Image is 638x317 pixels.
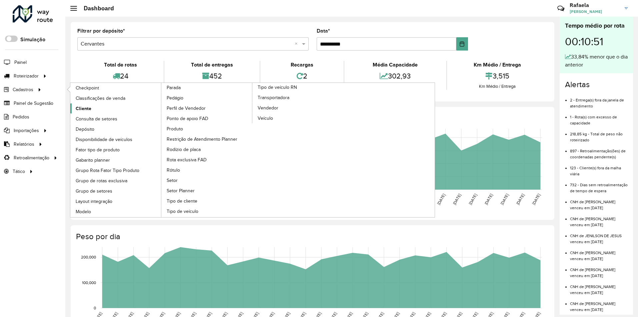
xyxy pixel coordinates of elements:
span: Importações [14,127,39,134]
a: Veículo [252,113,344,123]
a: Pedágio [161,93,253,103]
text: [DATE] [452,193,462,206]
div: 00:10:51 [565,30,628,53]
text: 200,000 [81,255,96,259]
span: Grupo Rota Fator Tipo Produto [76,167,139,174]
div: Média Capacidade [346,61,445,69]
div: 33,84% menor que o dia anterior [565,53,628,69]
div: Críticas? Dúvidas? Elogios? Sugestões? Entre em contato conosco! [478,2,547,20]
text: [DATE] [531,193,541,206]
div: 302,93 [346,69,445,83]
a: Restrição de Atendimento Planner [161,134,253,144]
text: 100,000 [82,280,96,285]
text: 0 [94,306,96,310]
span: Painel de Sugestão [14,100,53,107]
li: CNH de [PERSON_NAME] venceu em [DATE] [570,211,628,228]
span: Cliente [76,105,91,112]
a: Parada [70,83,253,217]
div: Total de entregas [166,61,258,69]
span: Clear all [295,40,300,48]
span: Fator tipo de produto [76,146,120,153]
a: Perfil de Vendedor [161,103,253,113]
span: Disponibilidade de veículos [76,136,132,143]
div: Total de rotas [79,61,162,69]
a: Gabarito planner [70,155,162,165]
span: Rota exclusiva FAD [167,156,207,163]
span: Painel [14,59,27,66]
span: Grupo de setores [76,188,112,195]
label: Filtrar por depósito [77,27,125,35]
span: Perfil de Vendedor [167,105,206,112]
a: Grupo de setores [70,186,162,196]
li: 123 - Cliente(s) fora da malha viária [570,160,628,177]
span: Tipo de cliente [167,198,197,205]
a: Contato Rápido [554,1,568,16]
a: Tipo de veículo RN [161,83,344,217]
li: 897 - Retroalimentação(ões) de coordenadas pendente(s) [570,143,628,160]
div: 3,515 [449,69,546,83]
span: Restrição de Atendimento Planner [167,136,237,143]
li: 218,85 kg - Total de peso não roteirizado [570,126,628,143]
span: Setor Planner [167,187,195,194]
h4: Alertas [565,80,628,89]
text: [DATE] [500,193,509,206]
div: Tempo médio por rota [565,21,628,30]
text: [DATE] [436,193,446,206]
a: Rótulo [161,165,253,175]
a: Rodízio de placa [161,144,253,154]
span: Roteirizador [14,73,39,79]
a: Layout integração [70,196,162,206]
a: Tipo de cliente [161,196,253,206]
span: Transportadora [258,94,289,101]
li: CNH de [PERSON_NAME] venceu em [DATE] [570,194,628,211]
span: Retroalimentação [14,154,49,161]
span: Relatórios [14,141,34,148]
span: Tipo de veículo [167,208,198,215]
button: Choose Date [456,37,468,51]
div: Km Médio / Entrega [449,61,546,69]
text: [DATE] [484,193,493,206]
div: 452 [166,69,258,83]
div: 24 [79,69,162,83]
span: [PERSON_NAME] [570,9,620,15]
label: Simulação [20,36,45,44]
span: Checkpoint [76,84,99,91]
a: Rota exclusiva FAD [161,155,253,165]
li: 1 - Rota(s) com excesso de capacidade [570,109,628,126]
li: CNH de [PERSON_NAME] venceu em [DATE] [570,279,628,296]
span: Pedidos [13,113,29,120]
a: Checkpoint [70,83,162,93]
span: Classificações de venda [76,95,125,102]
text: [DATE] [468,193,478,206]
span: Vendedor [258,104,278,111]
a: Depósito [70,124,162,134]
div: 2 [262,69,342,83]
h3: Rafaela [570,2,620,8]
span: Pedágio [167,94,183,101]
span: Layout integração [76,198,112,205]
span: Consulta de setores [76,115,117,122]
span: Grupo de rotas exclusiva [76,177,127,184]
a: Classificações de venda [70,93,162,103]
a: Grupo Rota Fator Tipo Produto [70,165,162,175]
span: Rótulo [167,167,180,174]
text: [DATE] [515,193,525,206]
a: Modelo [70,207,162,217]
h2: Dashboard [77,5,114,12]
span: Setor [167,177,178,184]
span: Produto [167,125,183,132]
span: Ponto de apoio FAD [167,115,208,122]
label: Data [317,27,330,35]
a: Vendedor [252,103,344,113]
a: Produto [161,124,253,134]
span: Depósito [76,126,94,133]
a: Ponto de apoio FAD [161,113,253,123]
h4: Peso por dia [76,232,548,241]
span: Veículo [258,115,273,122]
a: Setor Planner [161,186,253,196]
li: CNH de [PERSON_NAME] venceu em [DATE] [570,245,628,262]
span: Cadastros [13,86,33,93]
li: 732 - Dias sem retroalimentação de tempo de espera [570,177,628,194]
a: Consulta de setores [70,114,162,124]
span: Modelo [76,208,91,215]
